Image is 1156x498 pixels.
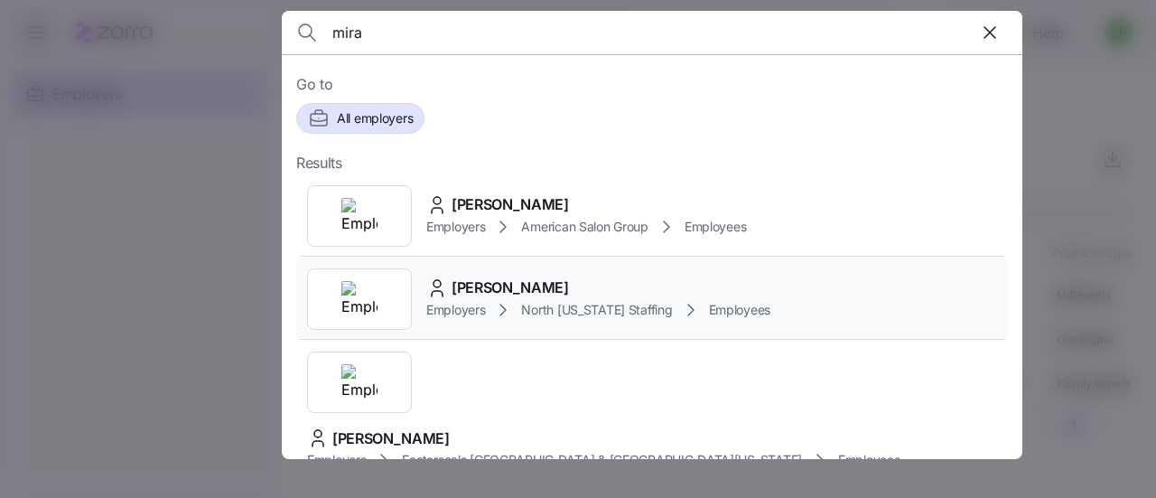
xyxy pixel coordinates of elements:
img: Employer logo [341,281,378,317]
span: Employees [685,218,746,236]
button: All employers [296,103,424,134]
span: Employers [307,451,366,469]
span: Employers [426,218,485,236]
span: Go to [296,73,1008,96]
span: [PERSON_NAME] [332,428,450,450]
span: Employees [709,301,770,319]
span: [PERSON_NAME] [452,277,569,299]
img: Employer logo [341,364,378,400]
span: Employers [426,301,485,319]
span: All employers [337,109,413,127]
span: Results [296,152,342,174]
span: Easterseals [GEOGRAPHIC_DATA] & [GEOGRAPHIC_DATA][US_STATE] [402,451,801,469]
span: American Salon Group [521,218,648,236]
span: North [US_STATE] Staffing [521,301,672,319]
span: Employees [838,451,900,469]
img: Employer logo [341,198,378,234]
span: [PERSON_NAME] [452,193,569,216]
